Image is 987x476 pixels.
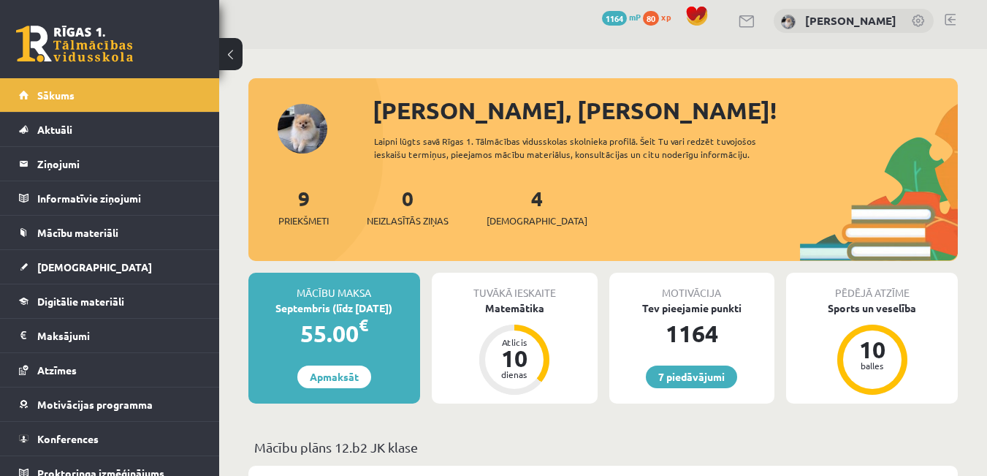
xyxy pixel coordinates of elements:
div: 10 [850,338,894,361]
span: Motivācijas programma [37,398,153,411]
div: Septembris (līdz [DATE]) [248,301,420,316]
legend: Informatīvie ziņojumi [37,181,201,215]
div: [PERSON_NAME], [PERSON_NAME]! [373,93,958,128]
span: Priekšmeti [278,214,329,228]
span: 1164 [602,11,627,26]
a: 7 piedāvājumi [646,366,737,388]
span: Aktuāli [37,123,72,136]
a: Ziņojumi [19,147,201,181]
div: Laipni lūgts savā Rīgas 1. Tālmācības vidusskolas skolnieka profilā. Šeit Tu vari redzēt tuvojošo... [374,135,800,161]
a: Sākums [19,78,201,112]
a: Apmaksāt [297,366,371,388]
span: Konferences [37,432,99,445]
div: Atlicis [492,338,536,347]
img: Emīlija Kajaka [781,15,796,29]
div: 10 [492,347,536,370]
div: Mācību maksa [248,273,420,301]
span: Mācību materiāli [37,226,118,239]
a: Rīgas 1. Tālmācības vidusskola [16,26,133,62]
span: 80 [643,11,659,26]
a: Sports un veselība 10 balles [786,301,958,397]
span: xp [661,11,671,23]
a: Matemātika Atlicis 10 dienas [432,301,598,397]
span: Sākums [37,88,75,102]
a: [PERSON_NAME] [805,13,896,28]
a: Maksājumi [19,319,201,352]
div: Tev pieejamie punkti [609,301,775,316]
legend: Ziņojumi [37,147,201,181]
div: Matemātika [432,301,598,316]
a: 9Priekšmeti [278,185,329,228]
span: [DEMOGRAPHIC_DATA] [37,260,152,273]
div: Tuvākā ieskaite [432,273,598,301]
span: [DEMOGRAPHIC_DATA] [487,214,587,228]
a: Informatīvie ziņojumi [19,181,201,215]
a: [DEMOGRAPHIC_DATA] [19,250,201,284]
a: 4[DEMOGRAPHIC_DATA] [487,185,587,228]
a: Mācību materiāli [19,216,201,249]
a: 0Neizlasītās ziņas [367,185,449,228]
div: balles [850,361,894,370]
p: Mācību plāns 12.b2 JK klase [254,437,952,457]
a: 80 xp [643,11,678,23]
a: Aktuāli [19,113,201,146]
span: mP [629,11,641,23]
span: Digitālie materiāli [37,295,124,308]
div: 55.00 [248,316,420,351]
a: Konferences [19,422,201,456]
div: Motivācija [609,273,775,301]
span: € [359,314,368,336]
div: dienas [492,370,536,379]
div: 1164 [609,316,775,351]
div: Sports un veselība [786,301,958,316]
span: Neizlasītās ziņas [367,214,449,228]
a: Digitālie materiāli [19,284,201,318]
a: Atzīmes [19,353,201,387]
legend: Maksājumi [37,319,201,352]
div: Pēdējā atzīme [786,273,958,301]
a: 1164 mP [602,11,641,23]
span: Atzīmes [37,363,77,377]
a: Motivācijas programma [19,388,201,421]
